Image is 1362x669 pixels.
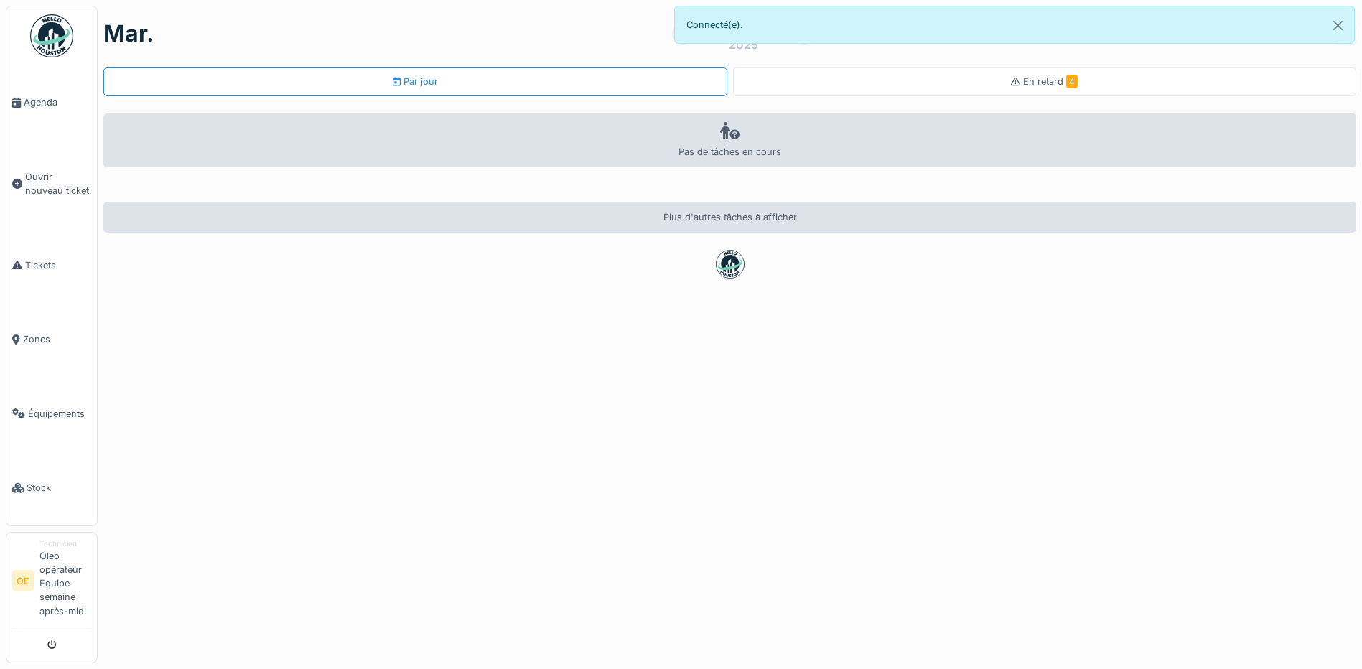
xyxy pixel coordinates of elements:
[6,228,97,302] a: Tickets
[25,170,91,197] span: Ouvrir nouveau ticket
[1066,75,1078,88] span: 4
[716,250,745,279] img: badge-BVDL4wpA.svg
[729,36,758,53] div: 2025
[6,140,97,228] a: Ouvrir nouveau ticket
[6,451,97,525] a: Stock
[393,75,438,88] div: Par jour
[25,258,91,272] span: Tickets
[103,113,1356,167] div: Pas de tâches en cours
[28,407,91,421] span: Équipements
[6,65,97,140] a: Agenda
[103,202,1356,233] div: Plus d'autres tâches à afficher
[39,538,91,549] div: Technicien
[12,538,91,627] a: OE TechnicienOleo opérateur Equipe semaine après-midi
[6,376,97,451] a: Équipements
[674,6,1356,44] div: Connecté(e).
[23,332,91,346] span: Zones
[12,570,34,591] li: OE
[27,481,91,495] span: Stock
[39,538,91,624] li: Oleo opérateur Equipe semaine après-midi
[30,14,73,57] img: Badge_color-CXgf-gQk.svg
[103,20,154,47] h1: mar.
[1322,6,1354,45] button: Close
[24,95,91,109] span: Agenda
[1023,76,1078,87] span: En retard
[6,302,97,377] a: Zones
